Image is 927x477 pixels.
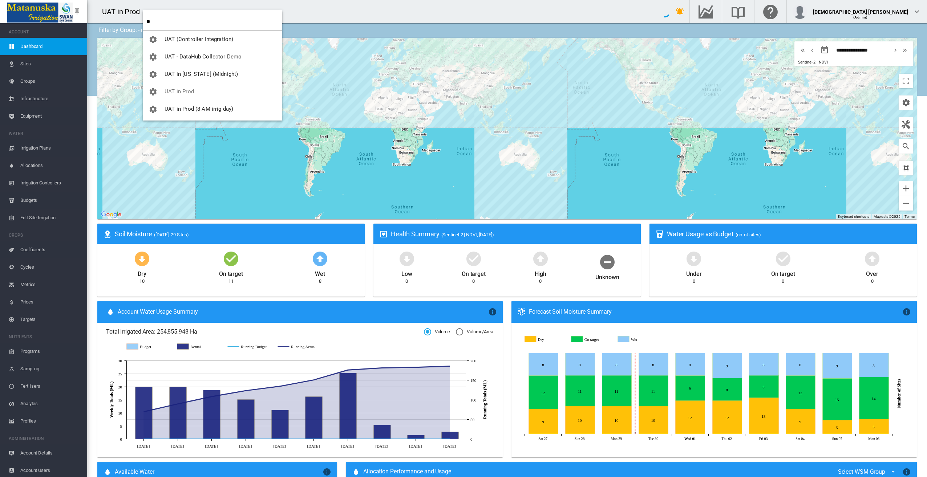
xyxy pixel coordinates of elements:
[149,35,157,44] md-icon: icon-cog
[149,105,157,114] md-icon: icon-cog
[143,65,282,83] button: You have 'Admin' permissions to UAT in California (Midnight)
[149,87,157,96] md-icon: icon-cog
[143,30,282,48] button: You have 'Admin' permissions to UAT (Controller Integration)
[165,88,194,95] span: UAT in Prod
[143,118,282,135] button: You have 'Admin' permissions to UAT in Prod (NZ, midnight)
[143,48,282,65] button: You have 'Admin' permissions to UAT - DataHub Collector Demo
[165,53,242,60] span: UAT - DataHub Collector Demo
[143,100,282,118] button: You have 'Admin' permissions to UAT in Prod (8 AM irrig day)
[165,71,238,77] span: UAT in [US_STATE] (Midnight)
[149,70,157,79] md-icon: icon-cog
[165,36,233,42] span: UAT (Controller Integration)
[165,106,233,112] span: UAT in Prod (8 AM irrig day)
[143,83,282,100] button: You have 'Admin' permissions to UAT in Prod
[149,53,157,61] md-icon: icon-cog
